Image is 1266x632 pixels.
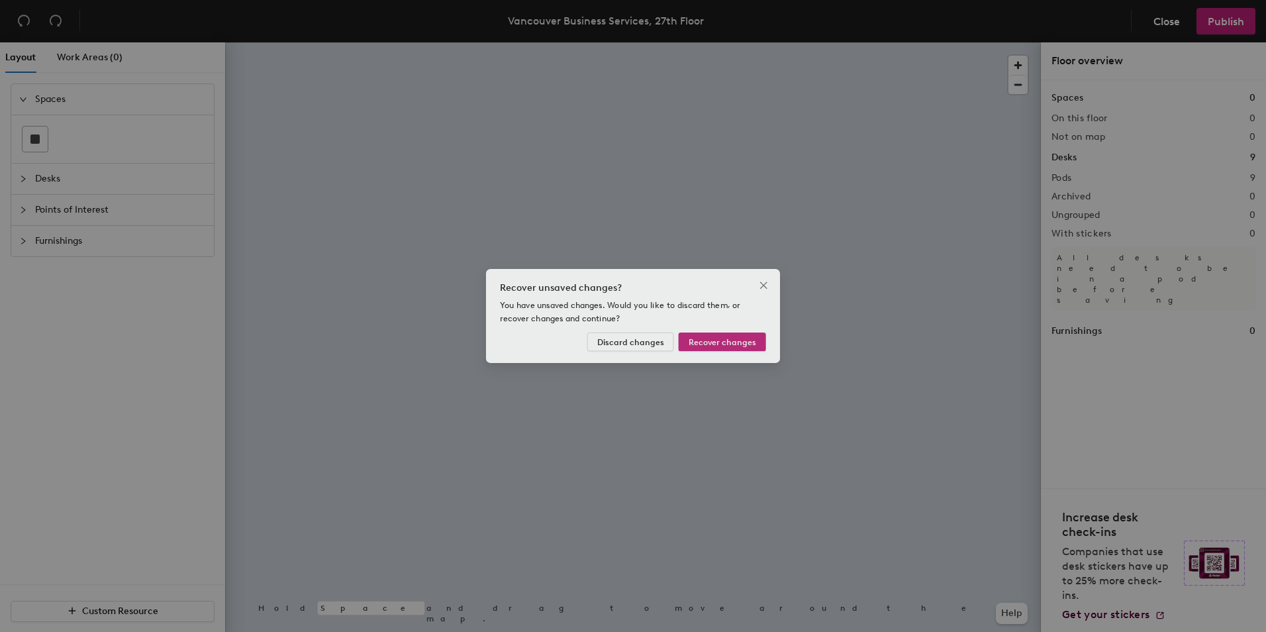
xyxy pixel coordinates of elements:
[581,335,679,356] button: Discard changes
[769,271,791,292] button: Close
[695,340,771,351] span: Recover changes
[483,299,754,325] span: You have unsaved changes. Would you like to discard them, or recover changes and continue?
[483,276,783,292] div: Recover unsaved changes?
[593,340,667,351] span: Discard changes
[684,335,783,356] button: Recover changes
[775,276,785,287] span: close
[769,276,791,287] span: Close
